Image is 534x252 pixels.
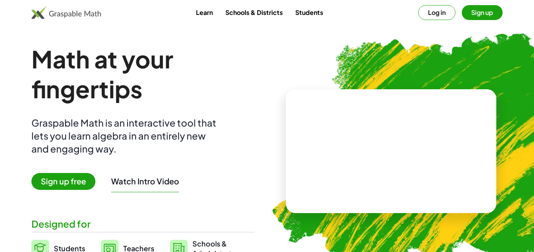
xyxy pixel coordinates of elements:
[289,5,329,20] a: Students
[31,217,254,230] div: Designed for
[462,5,503,20] button: Sign up
[190,5,219,20] a: Learn
[111,176,179,186] button: Watch Intro Video
[31,44,254,104] h1: Math at your fingertips
[31,116,220,155] div: Graspable Math is an interactive tool that lets you learn algebra in an entirely new and engaging...
[332,121,450,180] video: What is this? This is dynamic math notation. Dynamic math notation plays a central role in how Gr...
[219,5,289,20] a: Schools & Districts
[31,173,95,190] span: Sign up free
[418,5,455,20] button: Log in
